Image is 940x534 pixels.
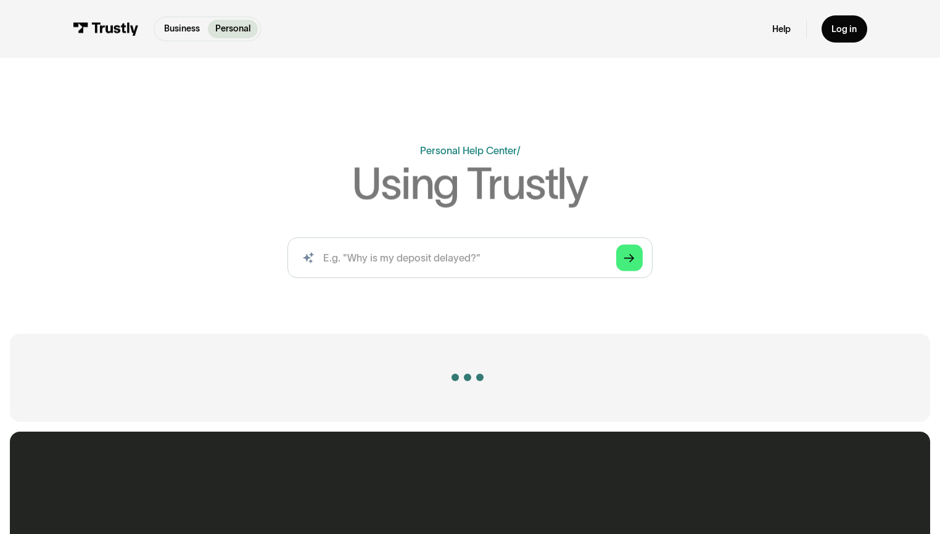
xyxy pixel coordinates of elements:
[420,145,517,156] a: Personal Help Center
[831,23,857,35] div: Log in
[517,145,521,156] div: /
[287,237,653,277] input: search
[772,23,791,35] a: Help
[208,20,258,38] a: Personal
[215,22,250,35] p: Personal
[287,237,653,277] form: Search
[352,161,588,205] h1: Using Trustly
[73,22,138,36] img: Trustly Logo
[164,22,200,35] p: Business
[822,15,867,42] a: Log in
[157,20,208,38] a: Business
